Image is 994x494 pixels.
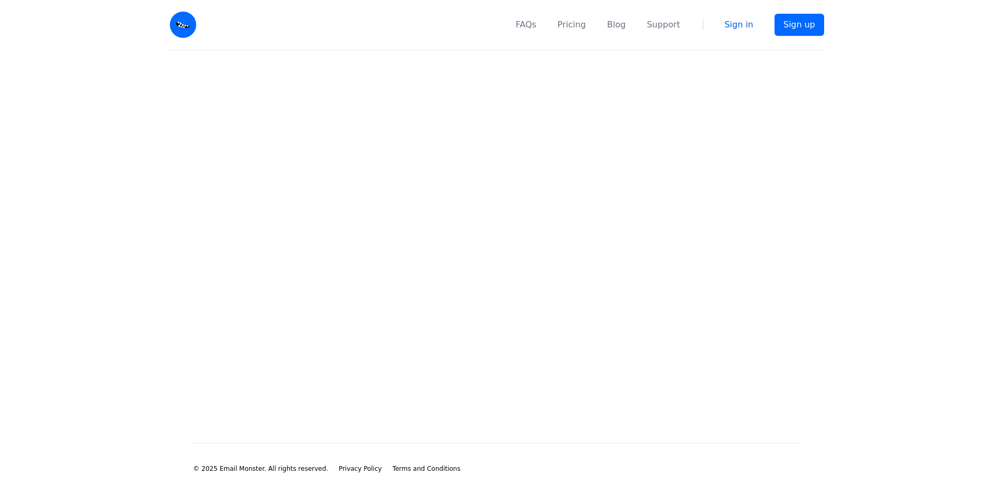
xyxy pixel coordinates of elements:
[558,18,586,31] a: Pricing
[775,14,824,36] a: Sign up
[339,464,382,473] a: Privacy Policy
[170,12,196,38] img: Email Monster
[515,18,536,31] a: FAQs
[724,18,753,31] a: Sign in
[647,18,680,31] a: Support
[393,464,461,473] a: Terms and Conditions
[607,18,626,31] a: Blog
[193,464,328,473] li: © 2025 Email Monster. All rights reserved.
